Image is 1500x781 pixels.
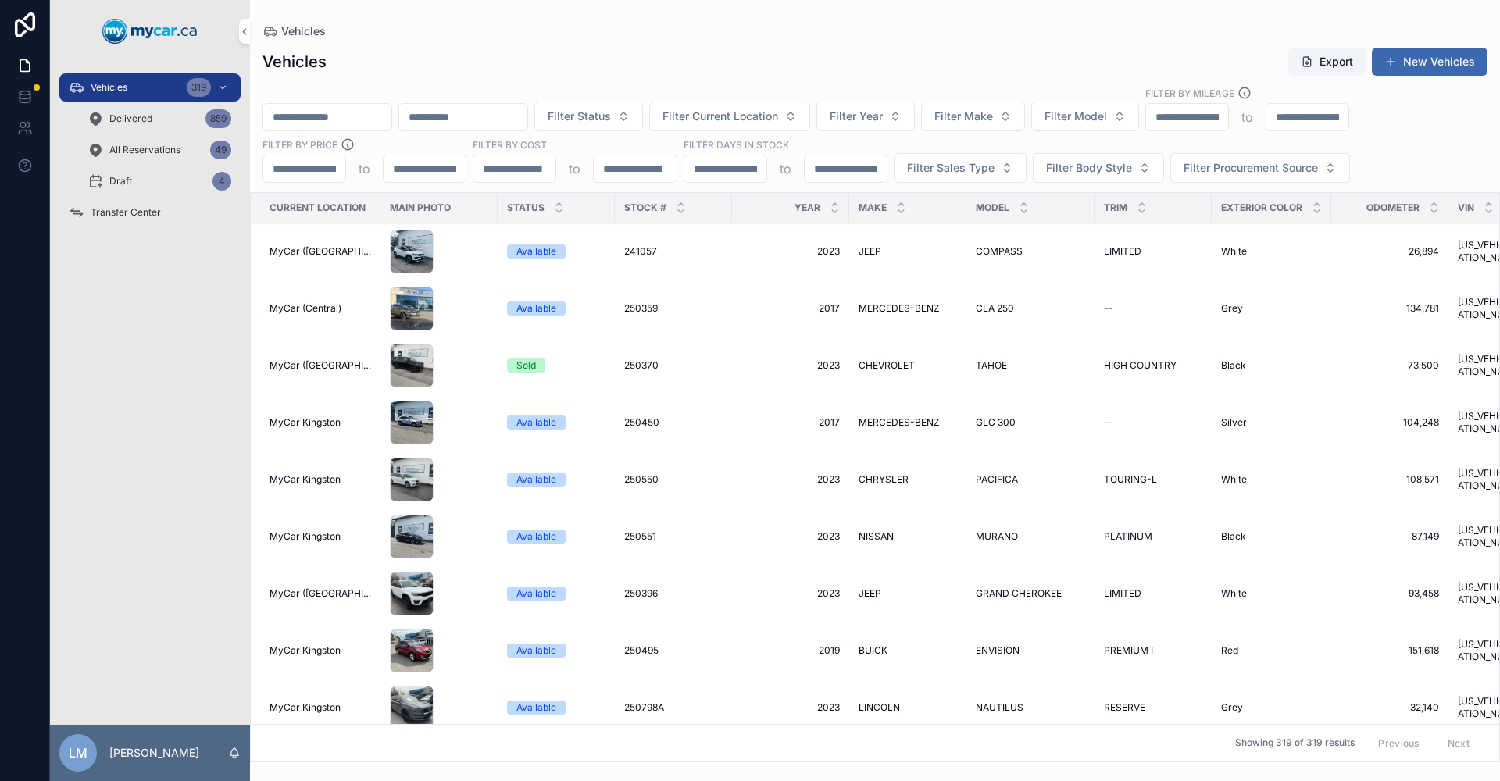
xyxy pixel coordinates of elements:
[1046,160,1132,176] span: Filter Body Style
[741,587,840,600] a: 2023
[976,416,1085,429] a: GLC 300
[976,587,1062,600] span: GRAND CHEROKEE
[109,745,199,761] p: [PERSON_NAME]
[1341,359,1439,372] a: 73,500
[624,644,723,657] a: 250495
[624,245,723,258] a: 241057
[624,245,657,258] span: 241057
[270,245,371,258] a: MyCar ([GEOGRAPHIC_DATA])
[1341,644,1439,657] span: 151,618
[1104,302,1113,315] span: --
[859,644,887,657] span: BUICK
[270,473,371,486] a: MyCar Kingston
[1104,245,1141,258] span: LIMITED
[976,201,1009,214] span: Model
[1341,245,1439,258] a: 26,894
[662,109,778,124] span: Filter Current Location
[976,530,1018,543] span: MURANO
[1341,302,1439,315] a: 134,781
[1221,201,1302,214] span: Exterior Color
[1221,302,1243,315] span: Grey
[270,416,371,429] a: MyCar Kingston
[1221,359,1246,372] span: Black
[859,701,900,714] span: LINCOLN
[859,201,887,214] span: Make
[859,302,957,315] a: MERCEDES-BENZ
[270,530,341,543] span: MyCar Kingston
[78,105,241,133] a: Delivered859
[859,359,957,372] a: CHEVROLET
[1341,416,1439,429] a: 104,248
[1221,245,1322,258] a: White
[69,744,87,762] span: LM
[1104,644,1153,657] span: PREMIUM I
[934,109,993,124] span: Filter Make
[1341,587,1439,600] a: 93,458
[624,201,666,214] span: Stock #
[1341,530,1439,543] a: 87,149
[569,159,580,178] p: to
[1221,587,1322,600] a: White
[624,302,658,315] span: 250359
[624,530,723,543] a: 250551
[1104,530,1152,543] span: PLATINUM
[50,62,250,247] div: scrollable content
[270,302,341,315] span: MyCar (Central)
[1104,473,1202,486] a: TOURING-L
[976,644,1085,657] a: ENVISION
[1104,587,1202,600] a: LIMITED
[624,359,723,372] a: 250370
[976,302,1014,315] span: CLA 250
[516,244,556,259] div: Available
[507,530,605,544] a: Available
[894,153,1027,183] button: Select Button
[741,245,840,258] span: 2023
[859,530,894,543] span: NISSAN
[59,73,241,102] a: Vehicles319
[859,530,957,543] a: NISSAN
[1104,587,1141,600] span: LIMITED
[507,201,545,214] span: Status
[270,201,366,214] span: Current Location
[262,137,337,152] label: FILTER BY PRICE
[741,530,840,543] a: 2023
[624,359,659,372] span: 250370
[624,701,723,714] a: 250798A
[624,530,656,543] span: 250551
[1221,302,1322,315] a: Grey
[859,245,957,258] a: JEEP
[1221,245,1247,258] span: White
[516,701,556,715] div: Available
[516,358,536,373] div: Sold
[976,416,1016,429] span: GLC 300
[109,112,152,125] span: Delivered
[102,19,198,44] img: App logo
[1145,86,1234,100] label: Filter By Mileage
[1104,201,1127,214] span: Trim
[1045,109,1107,124] span: Filter Model
[507,415,605,430] a: Available
[534,102,643,131] button: Select Button
[1341,701,1439,714] span: 32,140
[1372,48,1487,76] button: New Vehicles
[741,644,840,657] span: 2019
[1221,530,1322,543] a: Black
[507,358,605,373] a: Sold
[859,587,881,600] span: JEEP
[1104,416,1113,429] span: --
[516,473,556,487] div: Available
[741,359,840,372] span: 2023
[1221,701,1322,714] a: Grey
[516,587,556,601] div: Available
[741,302,840,315] a: 2017
[859,416,940,429] span: MERCEDES-BENZ
[649,102,810,131] button: Select Button
[859,302,940,315] span: MERCEDES-BENZ
[780,159,791,178] p: to
[624,701,664,714] span: 250798A
[741,416,840,429] a: 2017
